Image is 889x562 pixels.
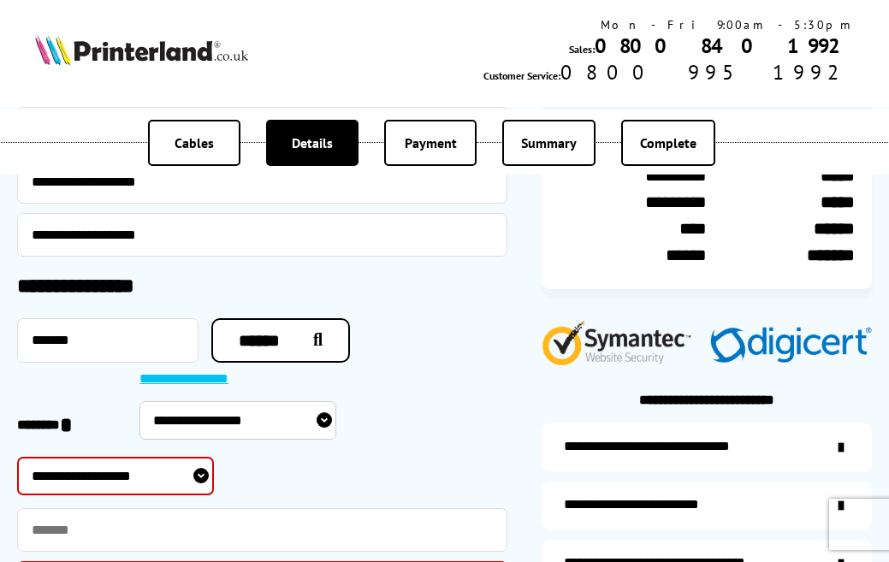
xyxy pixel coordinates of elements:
span: Complete [640,134,696,151]
a: 0800 840 1992 [595,33,854,59]
div: Mon - Fri 9:00am - 5:30pm [483,17,854,33]
span: Customer Service: [483,69,560,82]
img: Printerland Logo [35,34,248,64]
span: Summary [521,134,577,151]
span: Sales: [569,43,595,56]
span: Cables [175,134,214,151]
span: 0800 995 1992 [560,59,854,86]
span: Payment [405,134,457,151]
a: additional-ink [542,423,872,471]
span: Details [292,134,333,151]
a: items-arrive [542,482,872,529]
